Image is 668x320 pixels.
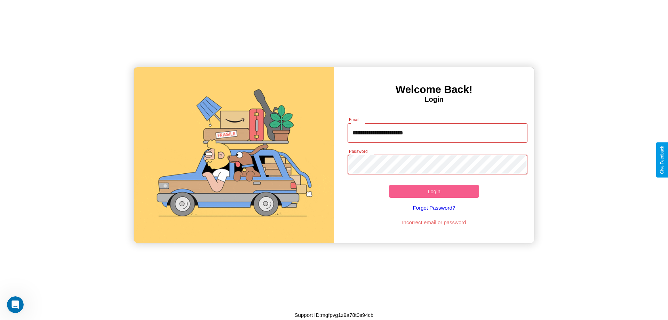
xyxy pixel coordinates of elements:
a: Forgot Password? [344,198,524,218]
iframe: Intercom live chat [7,296,24,313]
button: Login [389,185,479,198]
img: gif [134,67,334,243]
p: Support ID: mgfpvg1z9a78t0s94cb [295,310,374,320]
h4: Login [334,95,534,103]
div: Give Feedback [660,146,665,174]
h3: Welcome Back! [334,84,534,95]
p: Incorrect email or password [344,218,524,227]
label: Email [349,117,360,123]
label: Password [349,148,367,154]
